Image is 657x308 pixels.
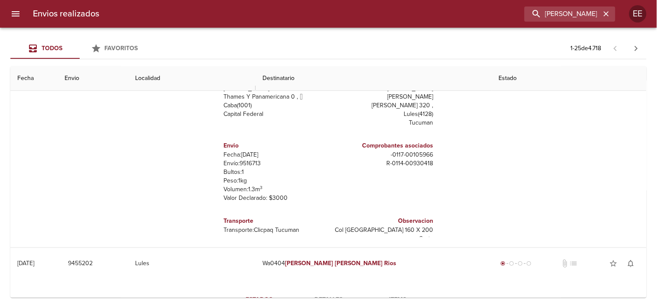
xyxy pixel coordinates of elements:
span: Pagina siguiente [626,38,647,59]
span: Estados [230,295,289,305]
span: Todos [42,45,62,52]
h6: Envio [224,141,325,151]
button: Agregar a favoritos [605,255,622,272]
div: EE [629,5,647,22]
button: 9455202 [65,256,96,272]
p: Peso: 1 kg [224,176,325,185]
p: Lules ( 4128 ) [332,110,434,119]
h6: Observacion [332,216,434,226]
div: Tabs Envios [10,38,149,59]
div: Generado [499,259,534,268]
p: - 0117 - 00105966 [332,151,434,159]
h6: Transporte [224,216,325,226]
p: Bultos: 1 [224,168,325,176]
span: Pagina anterior [605,44,626,52]
span: No tiene documentos adjuntos [560,259,569,268]
p: Wa0404 [PERSON_NAME] [PERSON_NAME] [332,84,434,101]
span: No tiene pedido asociado [569,259,578,268]
span: radio_button_unchecked [527,261,532,266]
p: Tucuman [332,119,434,127]
p: [PERSON_NAME] 320 , [332,101,434,110]
span: Items [369,295,427,305]
span: 9455202 [68,258,93,269]
p: Transporte: Clicpaq Tucuman [224,226,325,234]
span: Favoritos [105,45,138,52]
p: Envío: 9516713 [224,159,325,168]
p: Fecha: [DATE] [224,151,325,159]
p: Capital Federal [224,110,325,119]
span: Detalles [299,295,358,305]
p: 1 - 25 de 4.718 [571,44,602,53]
th: Localidad [128,66,256,91]
p: Thames Y Panamericana 0 ,   [224,93,325,101]
td: Wa0404 [256,248,492,279]
sup: 3 [260,185,263,190]
div: [DATE] [17,260,34,267]
th: Envio [58,66,128,91]
th: Destinatario [256,66,492,91]
em: [PERSON_NAME] [335,260,383,267]
span: radio_button_unchecked [518,261,523,266]
span: star_border [609,259,618,268]
span: radio_button_unchecked [509,261,515,266]
button: menu [5,3,26,24]
h6: Comprobantes asociados [332,141,434,151]
h6: Envios realizados [33,7,99,21]
p: Col [GEOGRAPHIC_DATA] 160 X 200 Serta [332,226,434,243]
div: Abrir información de usuario [629,5,647,22]
p: R - 0114 - 00930418 [332,159,434,168]
td: Lules [128,248,256,279]
em: [PERSON_NAME] [285,260,333,267]
span: notifications_none [627,259,635,268]
th: Fecha [10,66,58,91]
p: Caba ( 1001 ) [224,101,325,110]
p: Valor Declarado: $ 3000 [224,194,325,202]
span: radio_button_checked [501,261,506,266]
th: Estado [492,66,647,91]
input: buscar [524,6,601,22]
p: Volumen: 1.3 m [224,185,325,194]
button: Activar notificaciones [622,255,640,272]
em: Rios [385,260,397,267]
